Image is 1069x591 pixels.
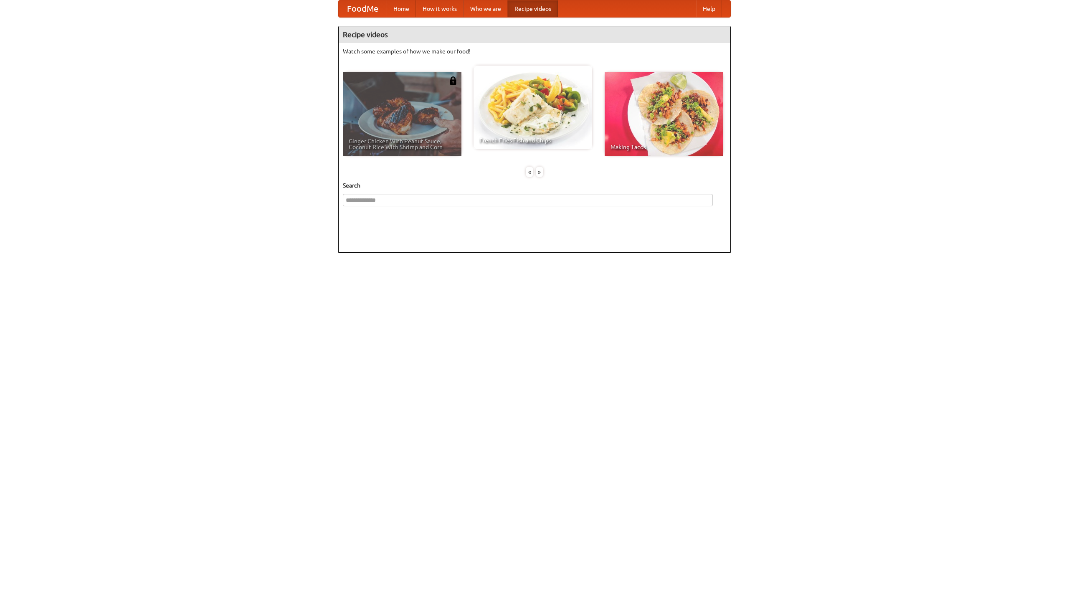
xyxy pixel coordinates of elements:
div: « [526,167,533,177]
a: FoodMe [339,0,387,17]
img: 483408.png [449,76,457,85]
h4: Recipe videos [339,26,730,43]
a: French Fries Fish and Chips [474,66,592,149]
h5: Search [343,181,726,190]
p: Watch some examples of how we make our food! [343,47,726,56]
a: Help [696,0,722,17]
a: Home [387,0,416,17]
span: French Fries Fish and Chips [479,137,586,143]
a: Recipe videos [508,0,558,17]
div: » [536,167,543,177]
a: Making Tacos [605,72,723,156]
a: Who we are [464,0,508,17]
span: Making Tacos [610,144,717,150]
a: How it works [416,0,464,17]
